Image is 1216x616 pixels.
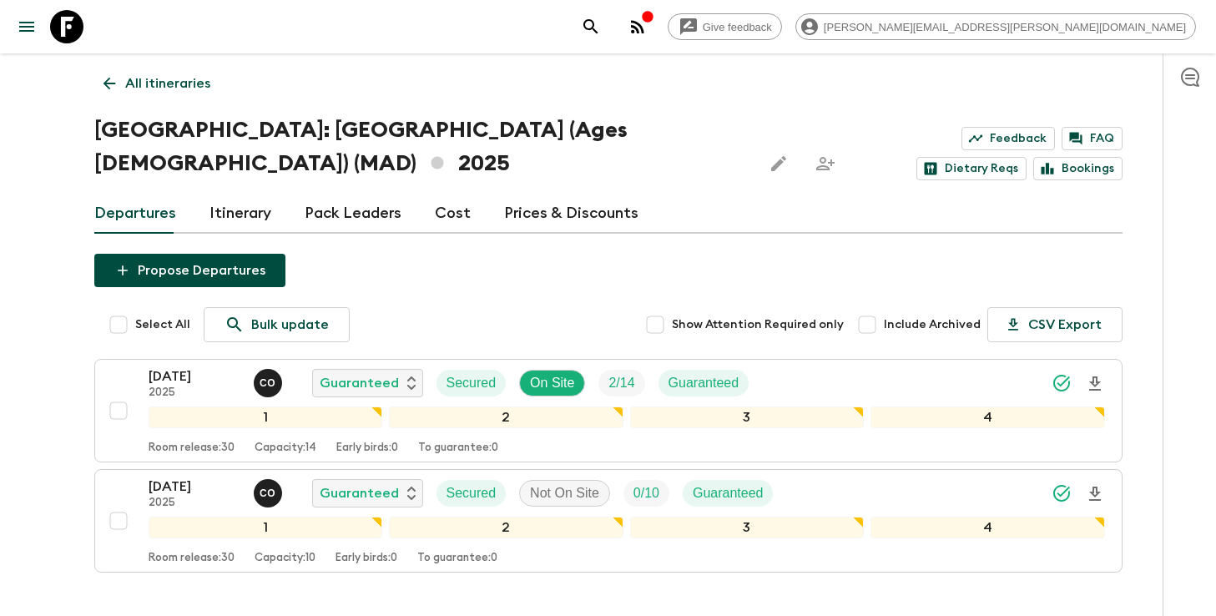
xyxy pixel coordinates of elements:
div: On Site [519,370,585,396]
p: Guaranteed [669,373,739,393]
h1: [GEOGRAPHIC_DATA]: [GEOGRAPHIC_DATA] (Ages [DEMOGRAPHIC_DATA]) (MAD) 2025 [94,114,749,180]
div: 4 [870,517,1105,538]
p: Guaranteed [693,483,764,503]
div: 2 [389,406,623,428]
p: Capacity: 14 [255,442,316,455]
button: [DATE]2025Chama OuammiGuaranteedSecuredOn SiteTrip FillGuaranteed1234Room release:30Capacity:14Ea... [94,359,1123,462]
p: 2025 [149,386,240,400]
p: Early birds: 0 [336,552,397,565]
span: Chama Ouammi [254,374,285,387]
button: menu [10,10,43,43]
div: Not On Site [519,480,610,507]
p: Guaranteed [320,373,399,393]
p: Secured [447,483,497,503]
button: [DATE]2025Chama OuammiGuaranteedSecuredNot On SiteTrip FillGuaranteed1234Room release:30Capacity:... [94,469,1123,573]
div: 2 [389,517,623,538]
p: Capacity: 10 [255,552,315,565]
button: CSV Export [987,307,1123,342]
p: To guarantee: 0 [418,442,498,455]
a: Bulk update [204,307,350,342]
a: Pack Leaders [305,194,401,234]
a: Departures [94,194,176,234]
p: On Site [530,373,574,393]
button: Propose Departures [94,254,285,287]
div: 3 [630,406,865,428]
p: Room release: 30 [149,552,235,565]
div: Trip Fill [623,480,669,507]
svg: Download Onboarding [1085,484,1105,504]
p: C O [260,487,275,500]
p: 0 / 10 [633,483,659,503]
p: Not On Site [530,483,599,503]
p: Guaranteed [320,483,399,503]
a: Dietary Reqs [916,157,1027,180]
p: C O [260,376,275,390]
span: Include Archived [884,316,981,333]
a: Itinerary [209,194,271,234]
svg: Download Onboarding [1085,374,1105,394]
p: [DATE] [149,477,240,497]
a: All itineraries [94,67,219,100]
a: Cost [435,194,471,234]
a: Prices & Discounts [504,194,638,234]
a: FAQ [1062,127,1123,150]
a: Bookings [1033,157,1123,180]
button: Edit this itinerary [762,147,795,180]
div: 4 [870,406,1105,428]
div: Secured [436,370,507,396]
div: 1 [149,406,383,428]
button: CO [254,369,285,397]
span: Chama Ouammi [254,484,285,497]
p: 2 / 14 [608,373,634,393]
svg: Synced Successfully [1052,373,1072,393]
p: To guarantee: 0 [417,552,497,565]
p: 2025 [149,497,240,510]
span: Give feedback [694,21,781,33]
p: Bulk update [251,315,329,335]
a: Give feedback [668,13,782,40]
p: Secured [447,373,497,393]
div: 3 [630,517,865,538]
span: Share this itinerary [809,147,842,180]
span: [PERSON_NAME][EMAIL_ADDRESS][PERSON_NAME][DOMAIN_NAME] [815,21,1195,33]
p: Room release: 30 [149,442,235,455]
svg: Synced Successfully [1052,483,1072,503]
p: [DATE] [149,366,240,386]
div: Secured [436,480,507,507]
a: Feedback [961,127,1055,150]
button: search adventures [574,10,608,43]
p: Early birds: 0 [336,442,398,455]
span: Show Attention Required only [672,316,844,333]
p: All itineraries [125,73,210,93]
span: Select All [135,316,190,333]
div: 1 [149,517,383,538]
div: Trip Fill [598,370,644,396]
button: CO [254,479,285,507]
div: [PERSON_NAME][EMAIL_ADDRESS][PERSON_NAME][DOMAIN_NAME] [795,13,1196,40]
